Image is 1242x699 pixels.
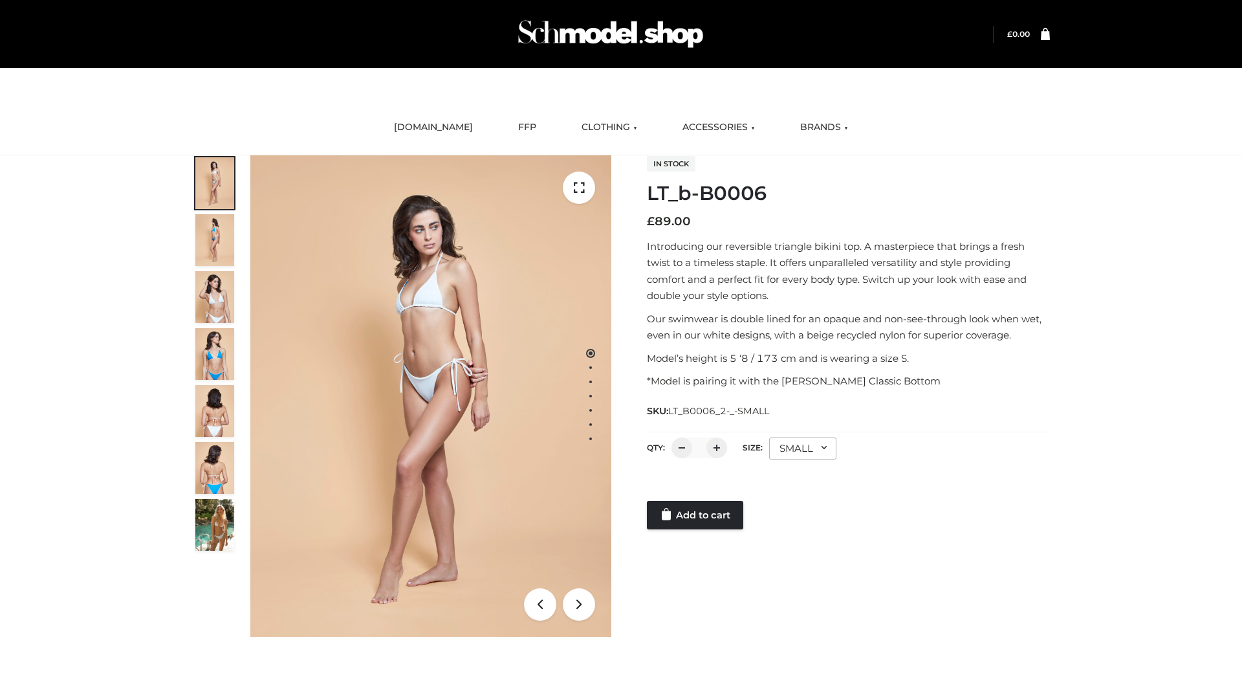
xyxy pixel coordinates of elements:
[743,443,763,452] label: Size:
[647,403,770,419] span: SKU:
[195,385,234,437] img: ArielClassicBikiniTop_CloudNine_AzureSky_OW114ECO_7-scaled.jpg
[647,182,1050,205] h1: LT_b-B0006
[673,113,765,142] a: ACCESSORIES
[668,405,769,417] span: LT_B0006_2-_-SMALL
[647,443,665,452] label: QTY:
[1007,29,1030,39] a: £0.00
[647,501,743,529] a: Add to cart
[195,157,234,209] img: ArielClassicBikiniTop_CloudNine_AzureSky_OW114ECO_1-scaled.jpg
[647,238,1050,304] p: Introducing our reversible triangle bikini top. A masterpiece that brings a fresh twist to a time...
[195,499,234,551] img: Arieltop_CloudNine_AzureSky2.jpg
[647,350,1050,367] p: Model’s height is 5 ‘8 / 173 cm and is wearing a size S.
[1007,29,1012,39] span: £
[195,214,234,266] img: ArielClassicBikiniTop_CloudNine_AzureSky_OW114ECO_2-scaled.jpg
[195,328,234,380] img: ArielClassicBikiniTop_CloudNine_AzureSky_OW114ECO_4-scaled.jpg
[647,214,655,228] span: £
[514,8,708,60] img: Schmodel Admin 964
[250,155,611,637] img: ArielClassicBikiniTop_CloudNine_AzureSky_OW114ECO_1
[195,442,234,494] img: ArielClassicBikiniTop_CloudNine_AzureSky_OW114ECO_8-scaled.jpg
[647,214,691,228] bdi: 89.00
[508,113,546,142] a: FFP
[572,113,647,142] a: CLOTHING
[195,271,234,323] img: ArielClassicBikiniTop_CloudNine_AzureSky_OW114ECO_3-scaled.jpg
[1007,29,1030,39] bdi: 0.00
[647,311,1050,344] p: Our swimwear is double lined for an opaque and non-see-through look when wet, even in our white d...
[647,156,695,172] span: In stock
[769,438,836,460] div: SMALL
[384,113,483,142] a: [DOMAIN_NAME]
[790,113,858,142] a: BRANDS
[647,373,1050,390] p: *Model is pairing it with the [PERSON_NAME] Classic Bottom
